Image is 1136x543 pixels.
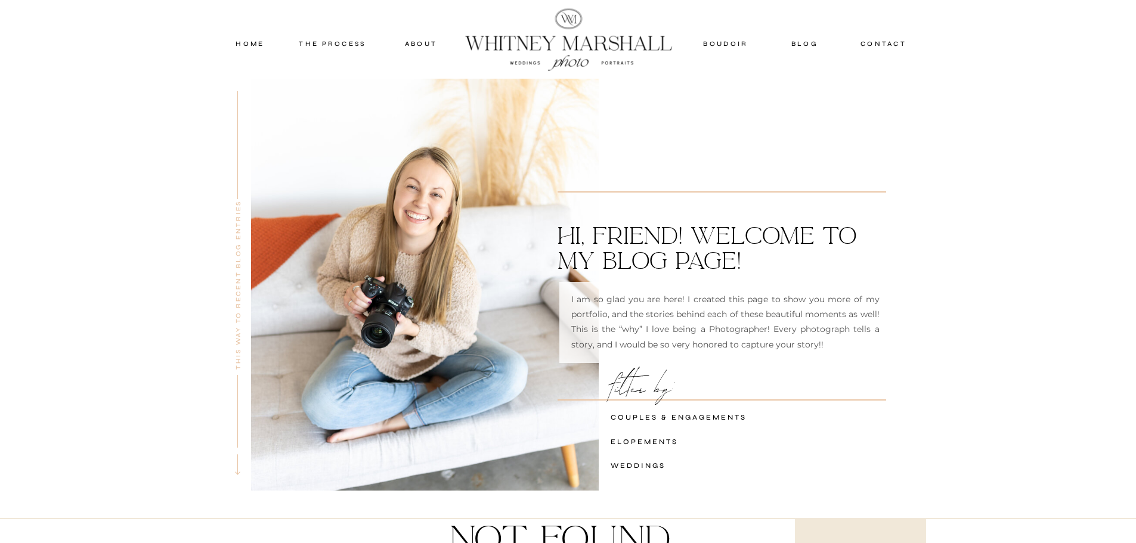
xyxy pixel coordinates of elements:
a: boudoir [702,38,750,49]
a: elopements [611,436,760,446]
a: THE PROCESS [297,38,369,49]
a: couples & engagements [611,411,760,422]
a: weddings [611,460,760,470]
a: THIS WAY TO recent blog entries [232,199,240,371]
p: Hi, Friend! welcome to my blog page! [558,223,886,277]
a: contact [856,38,912,49]
p: I am so glad you are here! I created this page to show you more of my portfolio, and the stories ... [571,292,880,353]
a: home [225,38,276,49]
a: about [392,38,451,49]
p: filter by: [611,375,886,396]
a: blog [779,38,831,49]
